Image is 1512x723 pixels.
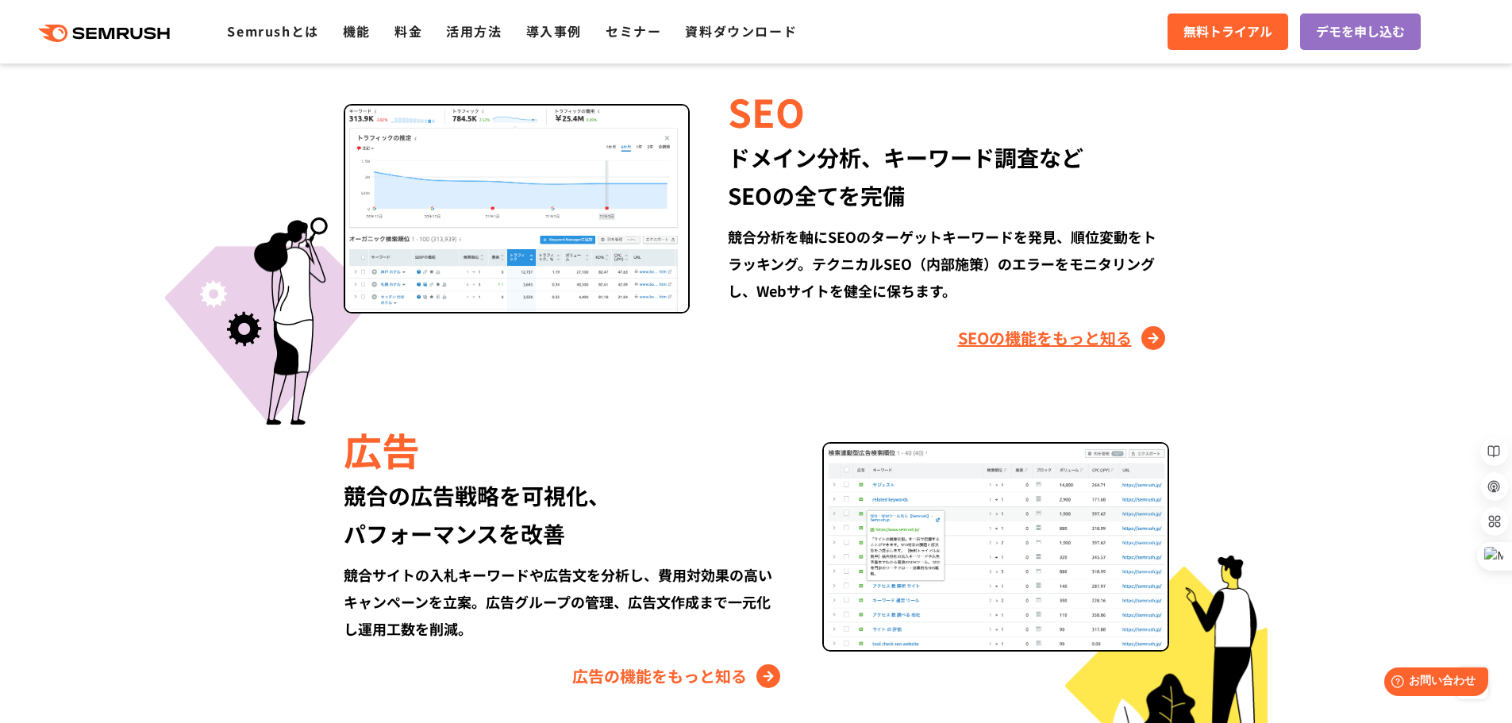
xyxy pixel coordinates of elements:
a: 広告の機能をもっと知る [572,663,784,689]
span: 無料トライアル [1183,21,1272,42]
a: セミナー [606,21,661,40]
div: SEO [728,84,1168,138]
div: 競合サイトの入札キーワードや広告文を分析し、費用対効果の高いキャンペーンを立案。広告グループの管理、広告文作成まで一元化し運用工数を削減。 [344,561,784,642]
a: 機能 [343,21,371,40]
div: ドメイン分析、キーワード調査など SEOの全てを完備 [728,138,1168,214]
span: デモを申し込む [1316,21,1405,42]
iframe: Help widget launcher [1371,661,1495,706]
a: 活用方法 [446,21,502,40]
div: 広告 [344,422,784,476]
a: SEOの機能をもっと知る [958,325,1169,351]
a: デモを申し込む [1300,13,1421,50]
a: Semrushとは [227,21,318,40]
div: 競合分析を軸にSEOのターゲットキーワードを発見、順位変動をトラッキング。テクニカルSEO（内部施策）のエラーをモニタリングし、Webサイトを健全に保ちます。 [728,223,1168,304]
a: 料金 [394,21,422,40]
a: 導入事例 [526,21,582,40]
a: 資料ダウンロード [685,21,797,40]
a: 無料トライアル [1168,13,1288,50]
div: 競合の広告戦略を可視化、 パフォーマンスを改善 [344,476,784,552]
